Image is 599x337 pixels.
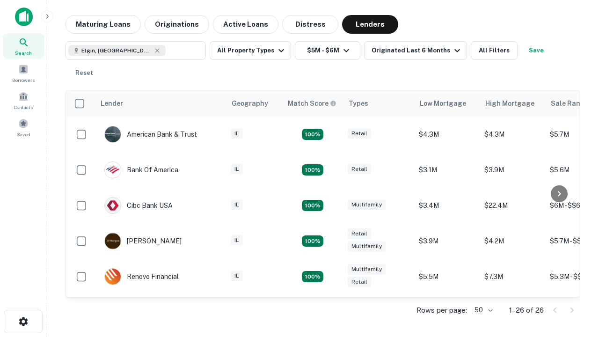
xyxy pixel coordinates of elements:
[213,15,278,34] button: Active Loans
[105,269,121,285] img: picture
[288,98,335,109] h6: Match Score
[414,294,480,330] td: $2.2M
[348,164,371,175] div: Retail
[420,98,466,109] div: Low Mortgage
[3,88,44,113] a: Contacts
[66,15,141,34] button: Maturing Loans
[348,241,386,252] div: Multifamily
[414,188,480,223] td: $3.4M
[231,164,243,175] div: IL
[95,90,226,117] th: Lender
[3,60,44,86] a: Borrowers
[282,90,343,117] th: Capitalize uses an advanced AI algorithm to match your search with the best lender. The match sco...
[232,98,268,109] div: Geography
[480,188,545,223] td: $22.4M
[480,152,545,188] td: $3.9M
[302,235,323,247] div: Matching Properties: 4, hasApolloMatch: undefined
[414,152,480,188] td: $3.1M
[416,305,467,316] p: Rows per page:
[480,294,545,330] td: $3.1M
[480,259,545,294] td: $7.3M
[364,41,467,60] button: Originated Last 6 Months
[282,15,338,34] button: Distress
[552,262,599,307] iframe: Chat Widget
[480,90,545,117] th: High Mortgage
[509,305,544,316] p: 1–26 of 26
[414,223,480,259] td: $3.9M
[104,233,182,249] div: [PERSON_NAME]
[348,128,371,139] div: Retail
[104,126,197,143] div: American Bank & Trust
[104,197,173,214] div: Cibc Bank USA
[480,223,545,259] td: $4.2M
[14,103,33,111] span: Contacts
[521,41,551,60] button: Save your search to get updates of matches that match your search criteria.
[105,126,121,142] img: picture
[15,7,33,26] img: capitalize-icon.png
[302,164,323,176] div: Matching Properties: 4, hasApolloMatch: undefined
[414,117,480,152] td: $4.3M
[414,90,480,117] th: Low Mortgage
[348,199,386,210] div: Multifamily
[3,115,44,140] a: Saved
[226,90,282,117] th: Geography
[12,76,35,84] span: Borrowers
[348,264,386,275] div: Multifamily
[3,33,44,59] a: Search
[349,98,368,109] div: Types
[81,46,152,55] span: Elgin, [GEOGRAPHIC_DATA], [GEOGRAPHIC_DATA]
[414,259,480,294] td: $5.5M
[302,129,323,140] div: Matching Properties: 7, hasApolloMatch: undefined
[105,198,121,213] img: picture
[17,131,30,138] span: Saved
[342,15,398,34] button: Lenders
[231,271,243,281] div: IL
[69,64,99,82] button: Reset
[104,161,178,178] div: Bank Of America
[288,98,336,109] div: Capitalize uses an advanced AI algorithm to match your search with the best lender. The match sco...
[302,200,323,211] div: Matching Properties: 4, hasApolloMatch: undefined
[105,162,121,178] img: picture
[231,199,243,210] div: IL
[231,235,243,246] div: IL
[372,45,463,56] div: Originated Last 6 Months
[15,49,32,57] span: Search
[145,15,209,34] button: Originations
[231,128,243,139] div: IL
[348,277,371,287] div: Retail
[302,271,323,282] div: Matching Properties: 4, hasApolloMatch: undefined
[348,228,371,239] div: Retail
[210,41,291,60] button: All Property Types
[105,233,121,249] img: picture
[343,90,414,117] th: Types
[295,41,360,60] button: $5M - $6M
[471,303,494,317] div: 50
[485,98,534,109] div: High Mortgage
[101,98,123,109] div: Lender
[480,117,545,152] td: $4.3M
[471,41,518,60] button: All Filters
[104,268,179,285] div: Renovo Financial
